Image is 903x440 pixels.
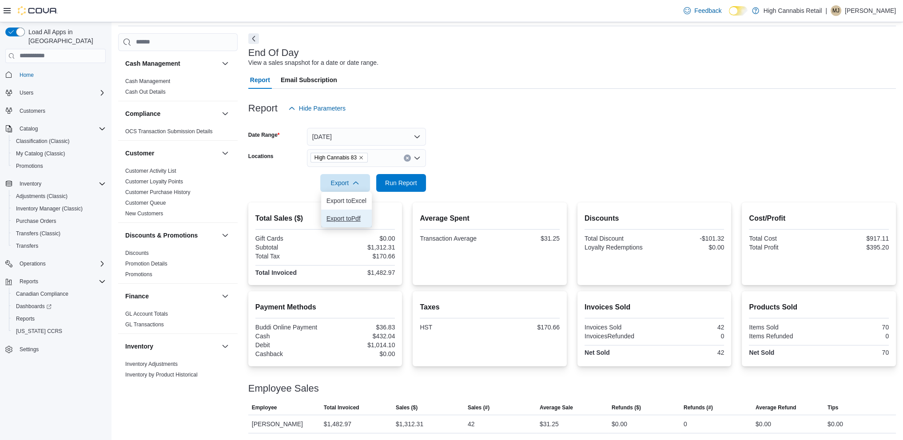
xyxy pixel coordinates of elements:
div: $31.25 [540,419,559,429]
span: Classification (Classic) [16,138,70,145]
a: [US_STATE] CCRS [12,326,66,337]
span: Home [20,71,34,79]
a: Purchase Orders [12,216,60,226]
span: Feedback [694,6,721,15]
span: Employee [252,404,277,411]
span: Promotions [16,163,43,170]
span: Average Sale [540,404,573,411]
div: Loyalty Redemptions [585,244,652,251]
button: Transfers [9,240,109,252]
h3: Compliance [125,109,160,118]
span: High Cannabis 83 [310,153,368,163]
div: $1,482.97 [327,269,395,276]
button: Compliance [125,109,218,118]
span: Discounts [125,250,149,257]
span: Operations [16,258,106,269]
span: Canadian Compliance [16,290,68,297]
button: Inventory Manager (Classic) [9,202,109,215]
span: GL Account Totals [125,310,168,317]
button: Cash Management [220,58,231,69]
button: Customers [2,104,109,117]
span: High Cannabis 83 [314,153,357,162]
span: Cash Management [125,78,170,85]
button: Run Report [376,174,426,192]
span: Reports [20,278,38,285]
button: Home [2,68,109,81]
span: Classification (Classic) [12,136,106,147]
div: $0.00 [612,419,627,429]
span: Inventory [16,178,106,189]
div: Cashback [255,350,323,357]
span: Export to Excel [326,197,366,204]
span: Tips [827,404,838,411]
span: Hide Parameters [299,104,346,113]
span: Reports [16,315,35,322]
button: Catalog [2,123,109,135]
button: Customer [125,149,218,158]
span: Transfers (Classic) [16,230,60,237]
button: Compliance [220,108,231,119]
button: Next [248,33,259,44]
div: 70 [821,324,889,331]
span: Reports [16,276,106,287]
button: Export [320,174,370,192]
span: Inventory [20,180,41,187]
div: $170.66 [327,253,395,260]
span: Canadian Compliance [12,289,106,299]
h3: Customer [125,149,154,158]
h3: Discounts & Promotions [125,231,198,240]
button: Inventory [125,342,218,351]
a: Canadian Compliance [12,289,72,299]
div: Subtotal [255,244,323,251]
span: Inventory Adjustments [125,361,178,368]
span: My Catalog (Classic) [16,150,65,157]
a: GL Account Totals [125,311,168,317]
a: Customer Purchase History [125,189,191,195]
a: Inventory Manager (Classic) [12,203,86,214]
button: Purchase Orders [9,215,109,227]
a: Classification (Classic) [12,136,73,147]
h3: Report [248,103,278,114]
span: Load All Apps in [GEOGRAPHIC_DATA] [25,28,106,45]
span: Sales (#) [468,404,489,411]
a: Promotions [12,161,47,171]
button: Reports [9,313,109,325]
a: Customer Activity List [125,168,176,174]
span: Dashboards [12,301,106,312]
span: Customers [20,107,45,115]
label: Locations [248,153,274,160]
h2: Discounts [585,213,724,224]
h2: Payment Methods [255,302,395,313]
a: Feedback [680,2,725,20]
div: View a sales snapshot for a date or date range. [248,58,378,67]
span: Inventory by Product Historical [125,371,198,378]
span: OCS Transaction Submission Details [125,128,213,135]
h2: Invoices Sold [585,302,724,313]
a: Customers [16,106,49,116]
div: 70 [821,349,889,356]
span: Adjustments (Classic) [16,193,68,200]
div: Items Sold [749,324,817,331]
a: Customer Loyalty Points [125,178,183,185]
span: Sales ($) [396,404,418,411]
span: Purchase Orders [12,216,106,226]
button: Discounts & Promotions [220,230,231,241]
a: Cash Out Details [125,89,166,95]
div: 42 [656,324,724,331]
a: My Catalog (Classic) [12,148,69,159]
span: Home [16,69,106,80]
div: $917.11 [821,235,889,242]
div: $1,482.97 [324,419,351,429]
h2: Taxes [420,302,560,313]
button: Reports [2,275,109,288]
span: Cash Out Details [125,88,166,95]
span: My Catalog (Classic) [12,148,106,159]
span: Settings [20,346,39,353]
div: Total Cost [749,235,817,242]
button: Inventory [2,178,109,190]
div: 0 [684,419,687,429]
span: GL Transactions [125,321,164,328]
h3: End Of Day [248,48,299,58]
span: Settings [16,344,106,355]
span: Reports [12,313,106,324]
